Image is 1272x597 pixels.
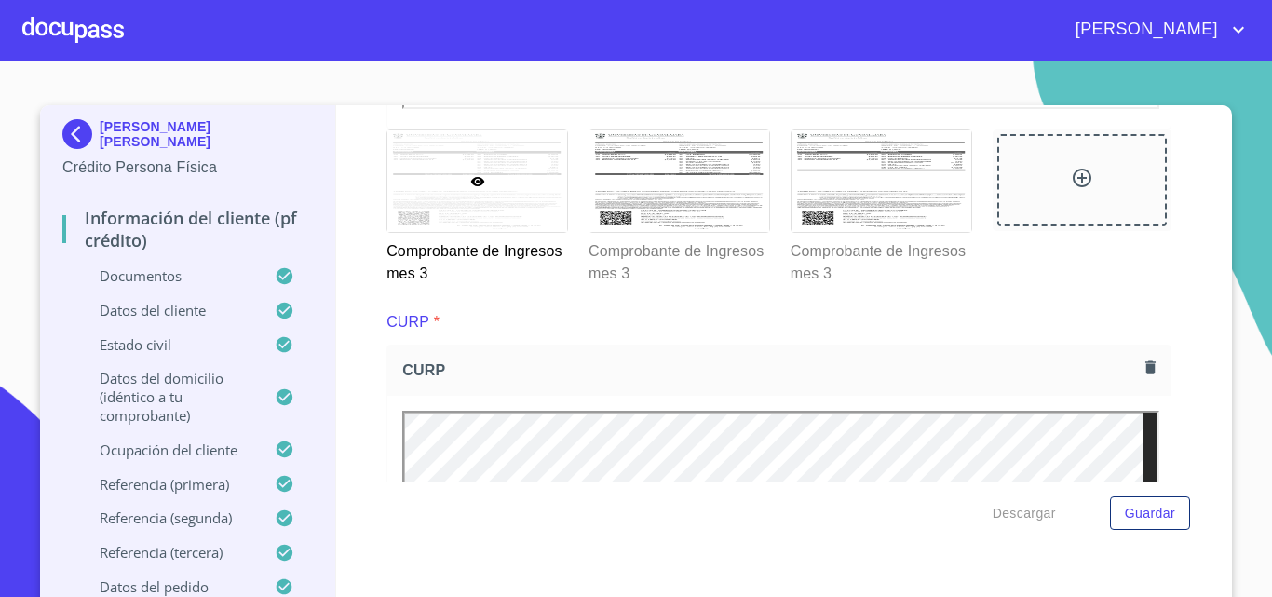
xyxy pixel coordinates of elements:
[62,543,275,562] p: Referencia (tercera)
[62,207,313,251] p: Información del cliente (PF crédito)
[1125,502,1175,525] span: Guardar
[792,130,971,232] img: Comprobante de Ingresos mes 3
[791,233,970,285] p: Comprobante de Ingresos mes 3
[62,119,313,156] div: [PERSON_NAME] [PERSON_NAME]
[62,119,100,149] img: Docupass spot blue
[386,233,566,285] p: Comprobante de Ingresos mes 3
[993,502,1056,525] span: Descargar
[100,119,313,149] p: [PERSON_NAME] [PERSON_NAME]
[589,233,768,285] p: Comprobante de Ingresos mes 3
[62,509,275,527] p: Referencia (segunda)
[589,130,769,232] img: Comprobante de Ingresos mes 3
[62,301,275,319] p: Datos del cliente
[1110,496,1190,531] button: Guardar
[386,311,429,333] p: CURP
[402,360,1138,380] span: CURP
[62,266,275,285] p: Documentos
[62,441,275,459] p: Ocupación del Cliente
[62,369,275,425] p: Datos del domicilio (idéntico a tu comprobante)
[62,475,275,494] p: Referencia (primera)
[985,496,1063,531] button: Descargar
[62,335,275,354] p: Estado Civil
[62,577,275,596] p: Datos del pedido
[1062,15,1227,45] span: [PERSON_NAME]
[1062,15,1250,45] button: account of current user
[62,156,313,179] p: Crédito Persona Física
